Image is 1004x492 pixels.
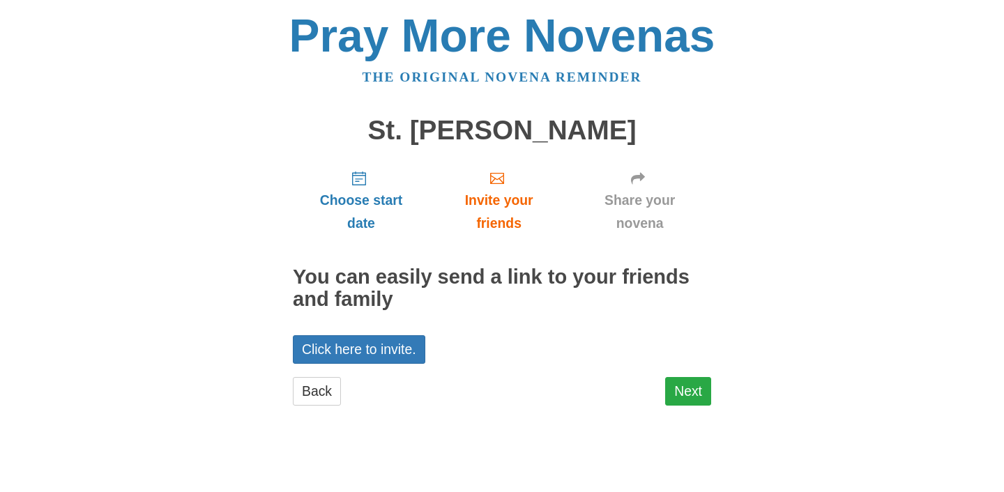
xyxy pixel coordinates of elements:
a: Share your novena [568,159,711,242]
h2: You can easily send a link to your friends and family [293,266,711,311]
a: Next [665,377,711,406]
a: Invite your friends [429,159,568,242]
h1: St. [PERSON_NAME] [293,116,711,146]
a: Click here to invite. [293,335,425,364]
span: Share your novena [582,189,697,235]
span: Choose start date [307,189,416,235]
a: Pray More Novenas [289,10,715,61]
a: Back [293,377,341,406]
a: The original novena reminder [363,70,642,84]
a: Choose start date [293,159,429,242]
span: Invite your friends [443,189,554,235]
